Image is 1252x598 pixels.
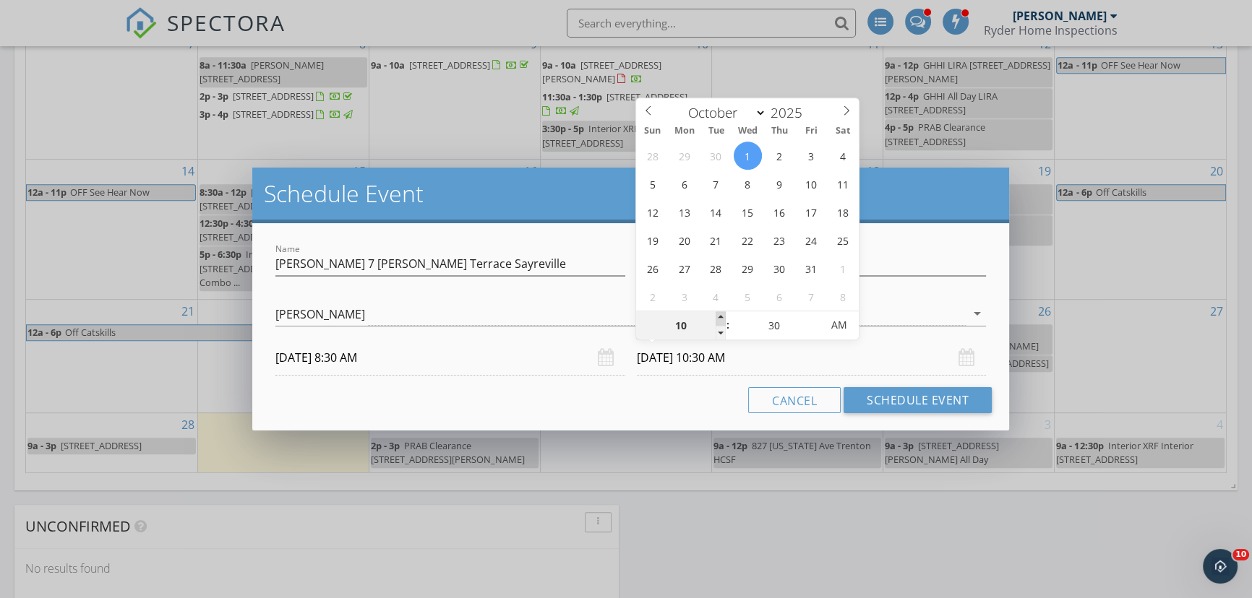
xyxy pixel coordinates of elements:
[819,311,859,339] span: Click to toggle
[702,282,730,311] span: November 4, 2025
[1203,549,1238,584] iframe: Intercom live chat
[734,142,762,170] span: October 1, 2025
[797,254,826,282] span: October 31, 2025
[797,226,826,254] span: October 24, 2025
[797,142,826,170] span: October 3, 2025
[702,226,730,254] span: October 21, 2025
[969,305,986,322] i: arrow_drop_down
[638,170,666,198] span: October 5, 2025
[702,170,730,198] span: October 7, 2025
[734,170,762,198] span: October 8, 2025
[638,142,666,170] span: September 28, 2025
[670,226,698,254] span: October 20, 2025
[829,142,857,170] span: October 4, 2025
[829,254,857,282] span: November 1, 2025
[766,142,794,170] span: October 2, 2025
[748,387,841,413] button: Cancel
[766,103,814,122] input: Year
[829,226,857,254] span: October 25, 2025
[734,226,762,254] span: October 22, 2025
[829,282,857,311] span: November 8, 2025
[670,170,698,198] span: October 6, 2025
[797,170,826,198] span: October 10, 2025
[670,142,698,170] span: September 29, 2025
[670,282,698,311] span: November 3, 2025
[638,282,666,311] span: November 2, 2025
[670,254,698,282] span: October 27, 2025
[636,126,668,136] span: Sun
[726,311,730,339] span: :
[264,179,998,208] h2: Schedule Event
[275,308,365,321] div: [PERSON_NAME]
[638,198,666,226] span: October 12, 2025
[275,340,625,376] input: Select date
[637,340,987,376] input: Select date
[670,198,698,226] span: October 13, 2025
[734,198,762,226] span: October 15, 2025
[829,170,857,198] span: October 11, 2025
[700,126,732,136] span: Tue
[844,387,992,413] button: Schedule Event
[829,198,857,226] span: October 18, 2025
[797,198,826,226] span: October 17, 2025
[766,170,794,198] span: October 9, 2025
[638,254,666,282] span: October 26, 2025
[1232,549,1249,560] span: 10
[734,254,762,282] span: October 29, 2025
[827,126,859,136] span: Sat
[763,126,795,136] span: Thu
[766,226,794,254] span: October 23, 2025
[702,254,730,282] span: October 28, 2025
[732,126,763,136] span: Wed
[734,282,762,311] span: November 5, 2025
[766,254,794,282] span: October 30, 2025
[795,126,827,136] span: Fri
[766,282,794,311] span: November 6, 2025
[638,226,666,254] span: October 19, 2025
[702,198,730,226] span: October 14, 2025
[702,142,730,170] span: September 30, 2025
[766,198,794,226] span: October 16, 2025
[668,126,700,136] span: Mon
[797,282,826,311] span: November 7, 2025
